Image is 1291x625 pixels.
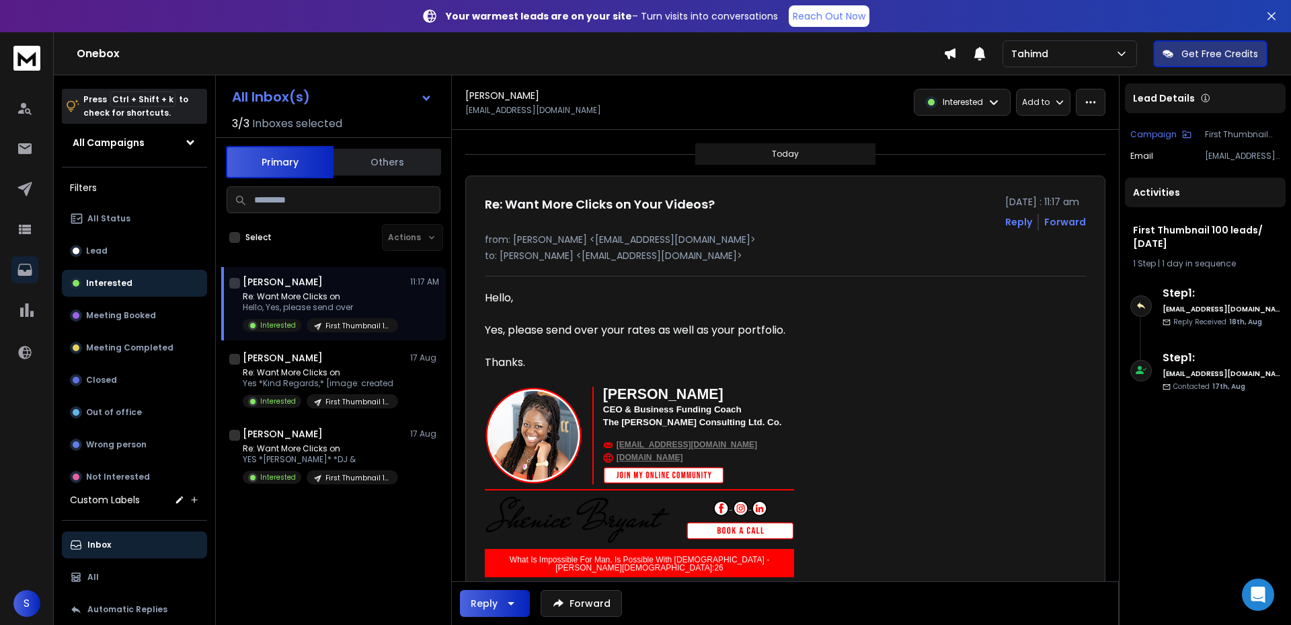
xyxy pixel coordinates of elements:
[86,342,173,353] p: Meeting Completed
[62,129,207,156] button: All Campaigns
[485,290,877,306] div: Hello,
[410,353,440,363] p: 17 Aug
[541,590,622,617] button: Forward
[1133,258,1156,269] span: 1 Step
[1044,215,1086,229] div: Forward
[1130,129,1191,140] button: Campaign
[62,531,207,558] button: Inbox
[603,440,613,450] img: img
[325,397,390,407] p: First Thumbnail 100 leads/ [DATE]
[13,46,40,71] img: logo
[603,453,613,463] img: img
[62,431,207,458] button: Wrong person
[86,310,156,321] p: Meeting Booked
[1205,129,1280,140] p: First Thumbnail 100 leads/ [DATE]
[789,5,869,27] a: Reach Out Now
[460,590,530,617] button: Reply
[226,146,334,178] button: Primary
[1173,317,1262,327] p: Reply Received
[87,540,111,550] p: Inbox
[86,278,132,289] p: Interested
[485,195,715,214] h1: Re: Want More Clicks on Your Videos?
[87,604,167,615] p: Automatic Replies
[471,597,498,610] div: Reply
[260,396,296,406] p: Interested
[603,388,794,402] p: [PERSON_NAME]
[243,275,323,289] h1: [PERSON_NAME]
[243,427,323,441] h1: [PERSON_NAME]
[1242,579,1274,611] div: Open Intercom Messenger
[325,321,390,331] p: First Thumbnail 100 leads/ [DATE]
[62,178,207,197] h3: Filters
[485,496,670,544] img: Image
[62,237,207,264] button: Lead
[87,213,130,224] p: All Status
[260,472,296,482] p: Interested
[465,89,539,102] h1: [PERSON_NAME]
[1011,47,1054,61] p: Tahimd
[1163,285,1280,301] h6: Step 1 :
[232,116,249,132] span: 3 / 3
[1133,223,1278,250] h1: First Thumbnail 100 leads/ [DATE]
[87,572,99,583] p: All
[410,277,440,287] p: 11:17 AM
[243,367,398,378] p: Re: Want More Clicks on
[243,291,398,302] p: Re: Want More Clicks on
[245,232,272,243] label: Select
[410,429,440,439] p: 17 Aug
[1133,258,1278,269] div: |
[485,249,1086,262] p: to: [PERSON_NAME] <[EMAIL_ADDRESS][DOMAIN_NAME]>
[83,93,188,120] p: Press to check for shortcuts.
[62,270,207,297] button: Interested
[751,500,768,517] img: Image
[1125,178,1286,207] div: Activities
[603,467,724,484] img: Image
[943,97,983,108] p: Interested
[243,302,398,313] p: Hello, Yes, please send over
[446,9,778,23] p: – Turn visits into conversations
[110,91,175,107] span: Ctrl + Shift + k
[1205,151,1280,161] p: [EMAIL_ADDRESS][DOMAIN_NAME]
[221,83,443,110] button: All Inbox(s)
[77,46,943,62] h1: Onebox
[1173,381,1245,392] p: Contacted
[252,116,342,132] h3: Inboxes selected
[243,378,398,389] p: Yes *Kind Regards,* [image: created
[1022,97,1050,108] p: Add to
[485,355,877,371] div: Thanks.
[86,472,150,482] p: Not Interested
[485,577,794,618] td: DISCLAIMER: This e-mail message, including any attachments, is for the sole use of the intended r...
[70,493,140,507] h3: Custom Labels
[485,387,582,484] img: Image
[1212,381,1245,392] span: 17th, Aug
[465,105,601,116] p: [EMAIL_ADDRESS][DOMAIN_NAME]
[325,473,390,483] p: First Thumbnail 100 leads/ [DATE]
[1005,215,1032,229] button: Reply
[1005,195,1086,209] p: [DATE] : 11:17 am
[62,367,207,394] button: Closed
[1162,258,1236,269] span: 1 day in sequence
[485,233,1086,246] p: from: [PERSON_NAME] <[EMAIL_ADDRESS][DOMAIN_NAME]>
[86,407,142,418] p: Out of office
[62,564,207,591] button: All
[86,375,117,385] p: Closed
[485,322,877,338] div: Yes, please send over your rates as well as your portfolio.
[1133,91,1195,105] p: Lead Details
[62,302,207,329] button: Meeting Booked
[62,464,207,490] button: Not Interested
[13,590,40,617] button: S
[603,405,794,414] p: CEO & Business Funding Coach
[1229,317,1262,327] span: 18th, Aug
[732,500,749,517] img: Image
[1181,47,1258,61] p: Get Free Credits
[86,439,147,450] p: Wrong person
[713,500,730,517] img: Image
[232,90,310,104] h1: All Inbox(s)
[485,550,794,577] td: What Is Impossible For Man, Is Possible With [DEMOGRAPHIC_DATA] - [PERSON_NAME][DEMOGRAPHIC_DATA]:26
[793,9,865,23] p: Reach Out Now
[62,205,207,232] button: All Status
[86,246,108,256] p: Lead
[62,596,207,623] button: Automatic Replies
